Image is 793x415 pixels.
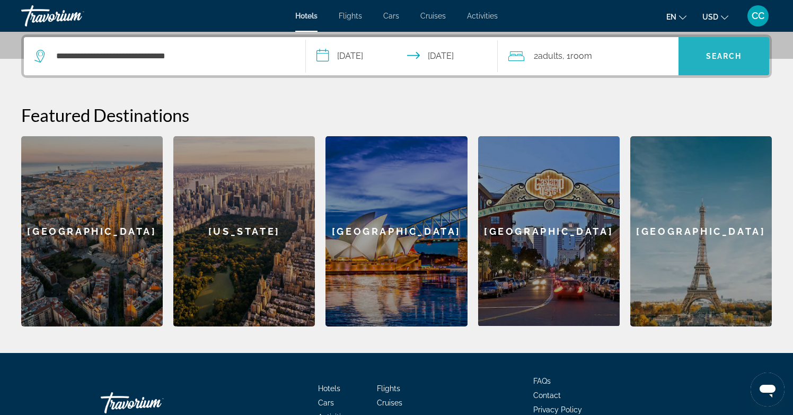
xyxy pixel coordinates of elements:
[751,373,785,407] iframe: Button to launch messaging window
[702,9,728,24] button: Change currency
[306,37,498,75] button: Select check in and out date
[339,12,362,20] a: Flights
[630,136,772,326] div: [GEOGRAPHIC_DATA]
[377,384,400,393] a: Flights
[666,13,676,21] span: en
[467,12,498,20] a: Activities
[173,136,315,326] div: [US_STATE]
[702,13,718,21] span: USD
[21,136,163,326] a: Barcelona[GEOGRAPHIC_DATA]
[24,37,769,75] div: Search widget
[21,2,127,30] a: Travorium
[562,49,592,64] span: , 1
[533,405,582,414] a: Privacy Policy
[666,9,686,24] button: Change language
[744,5,772,27] button: User Menu
[533,377,551,385] a: FAQs
[55,48,289,64] input: Search hotel destination
[679,37,769,75] button: Search
[538,51,562,61] span: Adults
[570,51,592,61] span: Room
[752,11,764,21] span: CC
[630,136,772,326] a: Paris[GEOGRAPHIC_DATA]
[325,136,467,326] a: Sydney[GEOGRAPHIC_DATA]
[478,136,620,326] div: [GEOGRAPHIC_DATA]
[377,399,402,407] a: Cruises
[295,12,318,20] a: Hotels
[318,399,334,407] a: Cars
[325,136,467,326] div: [GEOGRAPHIC_DATA]
[478,136,620,326] a: San Diego[GEOGRAPHIC_DATA]
[498,37,679,75] button: Travelers: 2 adults, 0 children
[173,136,315,326] a: New York[US_STATE]
[420,12,446,20] a: Cruises
[534,49,562,64] span: 2
[706,52,742,60] span: Search
[318,384,340,393] a: Hotels
[21,104,772,126] h2: Featured Destinations
[383,12,399,20] a: Cars
[533,391,561,400] a: Contact
[21,136,163,326] div: [GEOGRAPHIC_DATA]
